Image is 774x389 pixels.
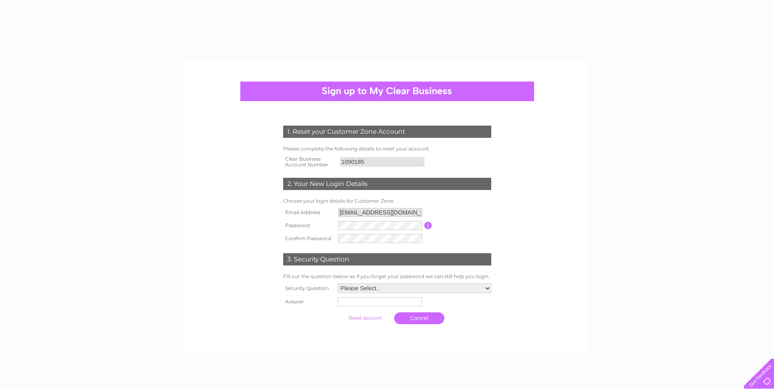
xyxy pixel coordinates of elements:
th: Clear Business Account Number [281,154,338,170]
input: Submit [340,312,390,324]
th: Confirm Password [281,232,337,245]
th: Security Question [281,281,336,295]
div: 3. Security Question [283,253,491,265]
div: 2. Your New Login Details [283,178,491,190]
div: 1. Reset your Customer Zone Account [283,126,491,138]
th: Answer [281,295,336,308]
td: Choose your login details for Customer Zone. [281,196,493,206]
td: Please complete the following details to reset your account. [281,144,493,154]
th: Email Address [281,206,337,219]
a: Cancel [394,312,444,324]
input: Information [424,222,432,229]
th: Password [281,219,337,232]
td: Fill out the question below so if you forget your password we can still help you login. [281,272,493,281]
